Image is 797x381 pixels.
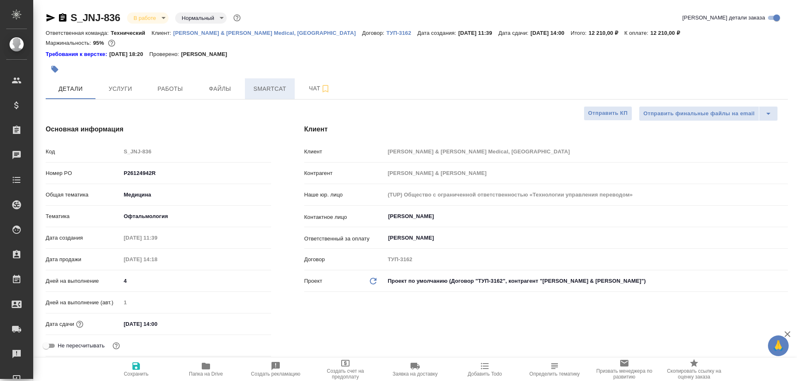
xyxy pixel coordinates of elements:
h4: Основная информация [46,124,271,134]
p: [PERSON_NAME] [181,50,233,58]
button: Если добавить услуги и заполнить их объемом, то дата рассчитается автоматически [74,319,85,330]
input: Пустое поле [385,189,788,201]
input: Пустое поле [385,146,788,158]
span: Smartcat [250,84,290,94]
p: Маржинальность: [46,40,93,46]
p: Договор [304,255,385,264]
div: split button [639,106,778,121]
p: [DATE] 18:20 [109,50,149,58]
button: Создать рекламацию [241,358,310,381]
p: Клиент [304,148,385,156]
p: Ответственный за оплату [304,235,385,243]
button: Призвать менеджера по развитию [589,358,659,381]
svg: Подписаться [320,84,330,94]
p: Проект [304,277,323,285]
p: Дата сдачи [46,320,74,328]
p: Итого: [571,30,589,36]
p: [DATE] 11:39 [458,30,499,36]
button: Отправить КП [584,106,632,121]
p: Дата сдачи: [499,30,531,36]
span: Создать счет на предоплату [315,368,375,380]
span: [PERSON_NAME] детали заказа [682,14,765,22]
p: Проверено: [149,50,181,58]
div: Офтальмология [121,209,271,223]
input: Пустое поле [121,232,193,244]
button: Создать счет на предоплату [310,358,380,381]
p: Код [46,148,121,156]
span: Не пересчитывать [58,342,105,350]
p: Контрагент [304,169,385,177]
input: ✎ Введи что-нибудь [121,167,271,179]
p: Контактное лицо [304,213,385,221]
p: Дата продажи [46,255,121,264]
span: Добавить Todo [468,371,502,377]
h4: Клиент [304,124,788,134]
a: ТУП-3162 [386,29,418,36]
button: Скопировать ссылку [58,13,68,23]
p: Наше юр. лицо [304,191,385,199]
button: Папка на Drive [171,358,241,381]
button: Доп статусы указывают на важность/срочность заказа [232,12,242,23]
p: [PERSON_NAME] & [PERSON_NAME] Medical, [GEOGRAPHIC_DATA] [173,30,362,36]
button: Определить тематику [520,358,589,381]
span: Услуги [100,84,140,94]
p: Тематика [46,212,121,221]
input: Пустое поле [121,296,271,308]
button: Open [783,237,785,239]
p: Ответственная команда: [46,30,111,36]
p: Клиент: [152,30,173,36]
span: Отправить КП [588,109,628,118]
p: [DATE] 14:00 [531,30,571,36]
input: ✎ Введи что-нибудь [121,318,193,330]
button: Отправить финальные файлы на email [639,106,759,121]
span: Детали [51,84,90,94]
p: Общая тематика [46,191,121,199]
button: Open [783,216,785,217]
p: Дата создания [46,234,121,242]
p: 12 210,00 ₽ [589,30,624,36]
span: 🙏 [771,337,785,354]
a: S_JNJ-836 [71,12,120,23]
input: Пустое поле [121,253,193,265]
p: Дней на выполнение (авт.) [46,298,121,307]
span: Работы [150,84,190,94]
span: Папка на Drive [189,371,223,377]
p: Номер PO [46,169,121,177]
button: Скопировать ссылку на оценку заказа [659,358,729,381]
span: Заявка на доставку [393,371,438,377]
button: Заявка на доставку [380,358,450,381]
a: Требования к верстке: [46,50,109,58]
button: Скопировать ссылку для ЯМессенджера [46,13,56,23]
p: Договор: [362,30,386,36]
div: Проект по умолчанию (Договор "ТУП-3162", контрагент "[PERSON_NAME] & [PERSON_NAME]") [385,274,788,288]
button: Добавить Todo [450,358,520,381]
span: Создать рекламацию [251,371,301,377]
span: Отправить финальные файлы на email [643,109,755,119]
button: 🙏 [768,335,789,356]
button: 557.52 RUB; [106,38,117,49]
span: Определить тематику [529,371,579,377]
div: Медицина [121,188,271,202]
span: Файлы [200,84,240,94]
p: Технический [111,30,152,36]
button: Добавить тэг [46,60,64,78]
button: Сохранить [101,358,171,381]
span: Чат [300,83,340,94]
p: К оплате: [624,30,650,36]
button: Нормальный [179,15,217,22]
div: Нажми, чтобы открыть папку с инструкцией [46,50,109,58]
div: В работе [127,12,169,24]
button: В работе [131,15,159,22]
p: 12 210,00 ₽ [650,30,686,36]
p: Дата создания: [418,30,458,36]
div: В работе [175,12,227,24]
p: ТУП-3162 [386,30,418,36]
input: Пустое поле [385,167,788,179]
input: Пустое поле [385,253,788,265]
p: Дней на выполнение [46,277,121,285]
input: ✎ Введи что-нибудь [121,275,271,287]
a: [PERSON_NAME] & [PERSON_NAME] Medical, [GEOGRAPHIC_DATA] [173,29,362,36]
span: Сохранить [124,371,149,377]
span: Призвать менеджера по развитию [594,368,654,380]
p: 95% [93,40,106,46]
